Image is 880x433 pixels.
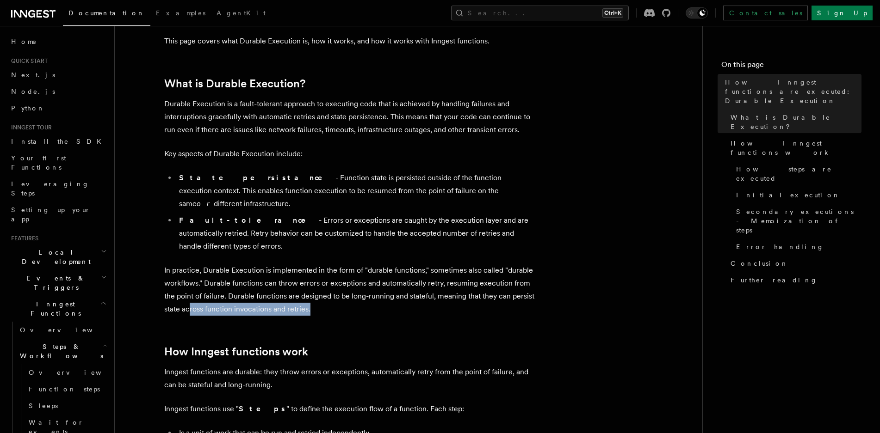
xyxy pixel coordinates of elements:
span: Your first Functions [11,154,66,171]
a: What is Durable Execution? [164,77,305,90]
span: Setting up your app [11,206,91,223]
a: Leveraging Steps [7,176,109,201]
span: Overview [29,369,124,376]
a: Next.js [7,67,109,83]
span: Node.js [11,88,55,95]
span: Python [11,104,45,112]
a: Home [7,33,109,50]
strong: Steps [239,404,286,413]
span: Local Development [7,248,101,266]
span: Sleeps [29,402,58,409]
a: Python [7,100,109,116]
span: Secondary executions - Memoization of steps [736,207,861,235]
button: Steps & Workflows [16,338,109,364]
span: Leveraging Steps [11,180,89,197]
p: Durable Execution is a fault-tolerant approach to executing code that is achieved by handling fai... [164,98,534,136]
a: How Inngest functions are executed: Durable Execution [721,74,861,109]
strong: State persistance [179,173,335,182]
span: Documentation [68,9,145,17]
p: Key aspects of Durable Execution include: [164,147,534,160]
li: - Errors or exceptions are caught by the execution layer and are automatically retried. Retry beh... [176,214,534,253]
a: Overview [16,322,109,338]
a: Sleeps [25,397,109,414]
span: How Inngest functions work [731,139,861,157]
span: Inngest Functions [7,299,100,318]
strong: Fault-tolerance [179,216,319,225]
a: Documentation [63,3,150,26]
span: Function steps [29,385,100,393]
a: Your first Functions [7,150,109,176]
span: Next.js [11,71,55,79]
span: Steps & Workflows [16,342,103,360]
a: Node.js [7,83,109,100]
span: Inngest tour [7,124,52,131]
a: How Inngest functions work [164,345,308,358]
span: How Inngest functions are executed: Durable Execution [725,78,861,105]
h4: On this page [721,59,861,74]
span: Further reading [731,275,818,285]
li: - Function state is persisted outside of the function execution context. This enables function ex... [176,171,534,210]
span: How steps are executed [736,165,861,183]
a: Function steps [25,381,109,397]
a: Further reading [727,272,861,288]
span: Error handling [736,242,824,251]
a: Contact sales [723,6,808,20]
a: AgentKit [211,3,271,25]
a: Initial execution [732,187,861,203]
span: Examples [156,9,205,17]
span: What is Durable Execution? [731,113,861,131]
button: Inngest Functions [7,296,109,322]
span: Features [7,235,38,242]
a: Sign Up [812,6,873,20]
span: Quick start [7,57,48,65]
a: Setting up your app [7,201,109,227]
span: Install the SDK [11,138,107,145]
a: Examples [150,3,211,25]
span: AgentKit [217,9,266,17]
p: Inngest functions use " " to define the execution flow of a function. Each step: [164,403,534,415]
a: How Inngest functions work [727,135,861,161]
span: Home [11,37,37,46]
button: Events & Triggers [7,270,109,296]
button: Search...Ctrl+K [451,6,629,20]
kbd: Ctrl+K [602,8,623,18]
a: What is Durable Execution? [727,109,861,135]
p: This page covers what Durable Execution is, how it works, and how it works with Inngest functions. [164,35,534,48]
a: Secondary executions - Memoization of steps [732,203,861,238]
button: Toggle dark mode [686,7,708,18]
button: Local Development [7,244,109,270]
a: How steps are executed [732,161,861,187]
em: or [197,199,214,208]
a: Overview [25,364,109,381]
span: Initial execution [736,190,840,200]
span: Overview [20,326,115,334]
a: Error handling [732,238,861,255]
a: Install the SDK [7,133,109,150]
p: Inngest functions are durable: they throw errors or exceptions, automatically retry from the poin... [164,366,534,391]
p: In practice, Durable Execution is implemented in the form of "durable functions," sometimes also ... [164,264,534,316]
span: Events & Triggers [7,274,101,292]
span: Conclusion [731,259,788,268]
a: Conclusion [727,255,861,272]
